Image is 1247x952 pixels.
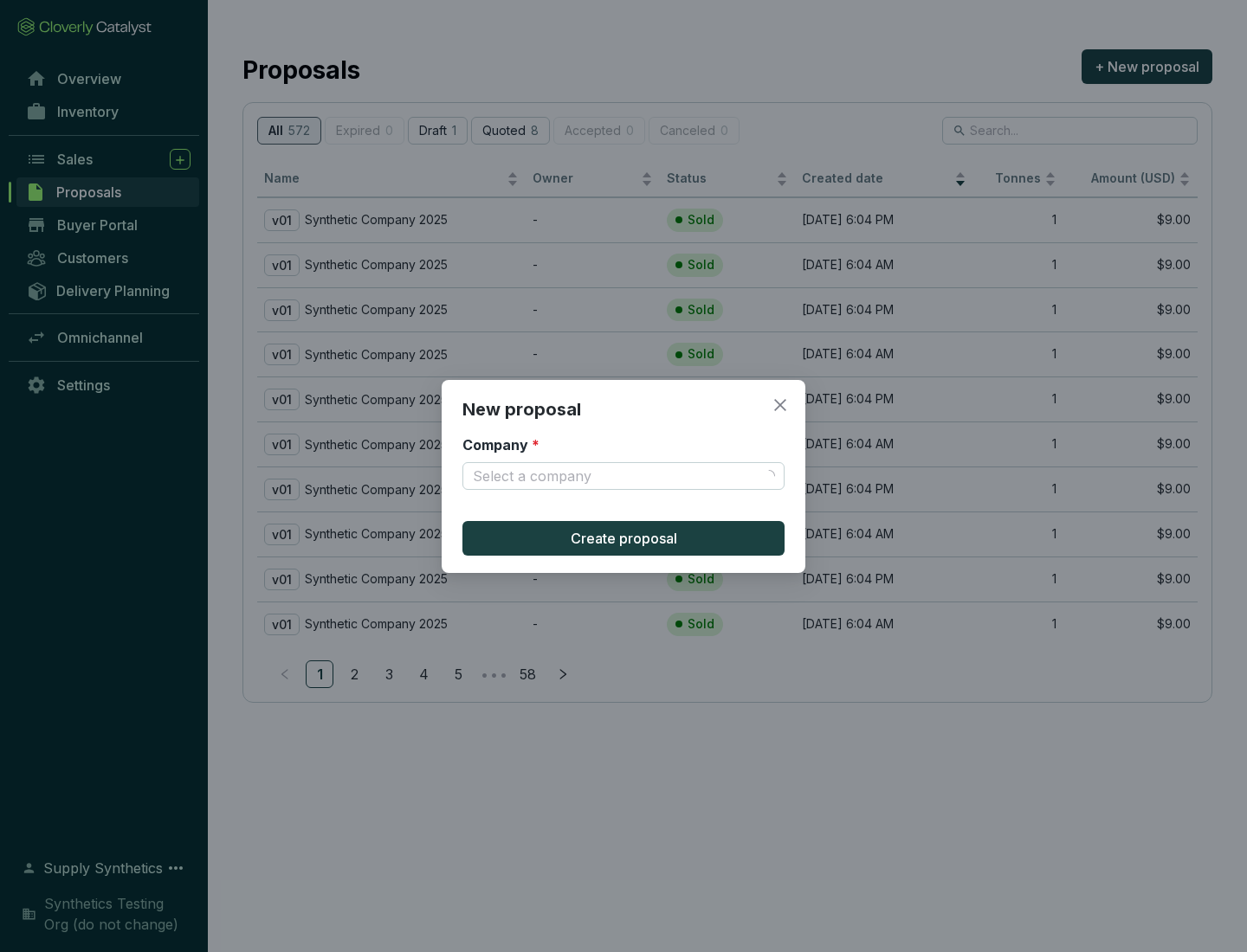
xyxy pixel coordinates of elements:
label: Company [462,435,540,454]
span: loading [763,469,775,481]
h2: New proposal [462,397,785,421]
span: Create proposal [571,527,677,548]
button: Create proposal [462,520,785,555]
button: Close [766,391,794,419]
span: close [772,397,788,413]
span: Close [766,397,794,413]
